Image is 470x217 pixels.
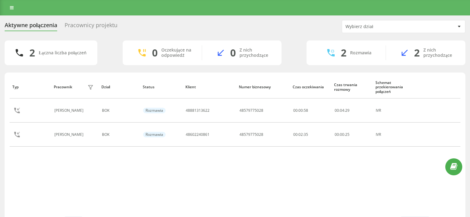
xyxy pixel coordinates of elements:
div: Schemat przekierowania połączeń [375,81,416,94]
div: Z nich przychodzące [239,48,272,58]
div: 48602240861 [186,132,210,137]
div: Aktywne połączenia [5,22,57,31]
div: Dział [101,85,137,89]
div: IVR [376,132,416,137]
div: Pracownik [54,85,72,89]
span: 25 [345,132,349,137]
div: Status [143,85,180,89]
div: Pracownicy projektu [65,22,117,31]
div: 00:00:58 [293,108,328,113]
div: 48579775028 [239,132,263,137]
div: [PERSON_NAME] [54,108,85,113]
div: Z nich przychodzące [423,48,456,58]
span: 00 [335,108,339,113]
div: 48881313622 [186,108,210,113]
div: 0 [152,47,158,59]
div: BOK [102,132,137,137]
div: 2 [341,47,346,59]
div: 48579775028 [239,108,263,113]
span: 00 [335,132,339,137]
div: BOK [102,108,137,113]
div: 0 [230,47,236,59]
span: 04 [340,108,344,113]
div: Numer biznesowy [239,85,287,89]
div: Rozmawia [350,50,371,56]
div: : : [335,108,349,113]
div: Typ [12,85,48,89]
div: Czas trwania rozmowy [334,83,370,92]
div: Łączna liczba połączeń [39,50,86,56]
span: 29 [345,108,349,113]
div: Wybierz dział [345,24,419,29]
div: : : [335,132,349,137]
div: Oczekujące na odpowiedź [161,48,193,58]
div: IVR [376,108,416,113]
div: Rozmawia [143,132,166,137]
span: 00 [340,132,344,137]
div: Klient [185,85,233,89]
div: Czas oczekiwania [293,85,328,89]
div: 00:02:35 [293,132,328,137]
div: Rozmawia [143,108,166,113]
div: 2 [414,47,420,59]
div: 2 [29,47,35,59]
div: [PERSON_NAME] [54,132,85,137]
